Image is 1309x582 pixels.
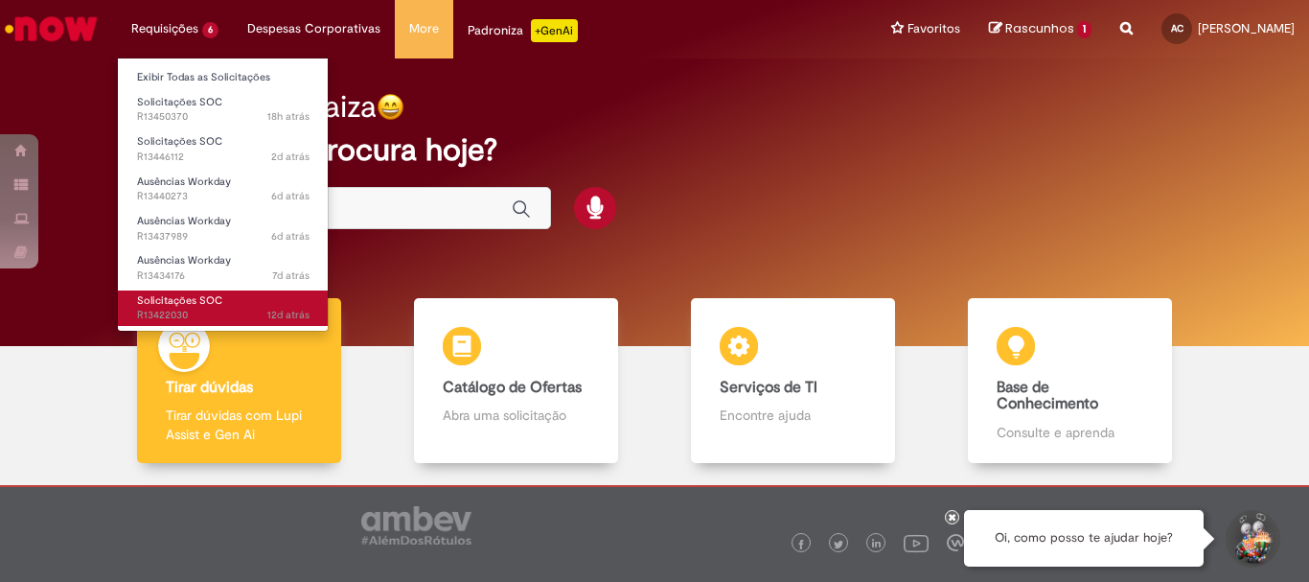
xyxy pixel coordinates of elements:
span: Ausências Workday [137,253,231,268]
span: R13437989 [137,229,310,244]
img: logo_footer_linkedin.png [872,539,882,550]
time: 20/08/2025 20:02:19 [272,268,310,283]
a: Aberto R13450370 : Solicitações SOC [118,92,329,128]
span: R13450370 [137,109,310,125]
b: Base de Conhecimento [997,378,1098,414]
span: [PERSON_NAME] [1198,20,1295,36]
span: Solicitações SOC [137,134,222,149]
span: More [409,19,439,38]
a: Aberto R13440273 : Ausências Workday [118,172,329,207]
span: 6d atrás [271,189,310,203]
img: logo_footer_ambev_rotulo_gray.png [361,506,471,545]
p: Encontre ajuda [720,406,865,425]
span: Rascunhos [1005,19,1074,37]
span: AC [1171,22,1183,35]
span: 18h atrás [267,109,310,124]
span: 1 [1077,21,1091,38]
a: Tirar dúvidas Tirar dúvidas com Lupi Assist e Gen Ai [101,298,378,464]
a: Base de Conhecimento Consulte e aprenda [931,298,1208,464]
span: R13446112 [137,150,310,165]
b: Catálogo de Ofertas [443,378,582,397]
b: Serviços de TI [720,378,817,397]
a: Aberto R13446112 : Solicitações SOC [118,131,329,167]
b: Tirar dúvidas [166,378,253,397]
span: Requisições [131,19,198,38]
a: Catálogo de Ofertas Abra uma solicitação [378,298,654,464]
a: Aberto R13422030 : Solicitações SOC [118,291,329,326]
p: Tirar dúvidas com Lupi Assist e Gen Ai [166,406,311,444]
p: Consulte e aprenda [997,423,1142,442]
span: Ausências Workday [137,214,231,228]
span: 2d atrás [271,150,310,164]
img: logo_footer_twitter.png [834,540,843,549]
time: 26/08/2025 21:15:23 [267,109,310,124]
p: Abra uma solicitação [443,406,588,425]
time: 22/08/2025 14:51:52 [271,189,310,203]
time: 25/08/2025 18:46:45 [271,150,310,164]
div: Oi, como posso te ajudar hoje? [964,510,1204,567]
a: Rascunhos [989,20,1091,38]
div: Padroniza [468,19,578,42]
a: Serviços de TI Encontre ajuda [654,298,931,464]
span: R13434176 [137,268,310,284]
span: Favoritos [907,19,960,38]
img: logo_footer_workplace.png [947,534,964,551]
button: Iniciar Conversa de Suporte [1223,510,1280,568]
img: ServiceNow [2,10,101,48]
a: Aberto R13437989 : Ausências Workday [118,211,329,246]
span: Solicitações SOC [137,293,222,308]
h2: O que você procura hoje? [136,133,1173,167]
span: Despesas Corporativas [247,19,380,38]
p: +GenAi [531,19,578,42]
span: 6 [202,22,218,38]
span: R13440273 [137,189,310,204]
span: R13422030 [137,308,310,323]
img: logo_footer_youtube.png [904,530,929,555]
span: 12d atrás [267,308,310,322]
time: 15/08/2025 18:48:58 [267,308,310,322]
a: Aberto R13434176 : Ausências Workday [118,250,329,286]
ul: Requisições [117,58,329,332]
a: Exibir Todas as Solicitações [118,67,329,88]
img: happy-face.png [377,93,404,121]
span: 7d atrás [272,268,310,283]
span: Solicitações SOC [137,95,222,109]
time: 21/08/2025 18:24:59 [271,229,310,244]
span: 6d atrás [271,229,310,244]
span: Ausências Workday [137,175,231,189]
img: logo_footer_facebook.png [796,540,806,549]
